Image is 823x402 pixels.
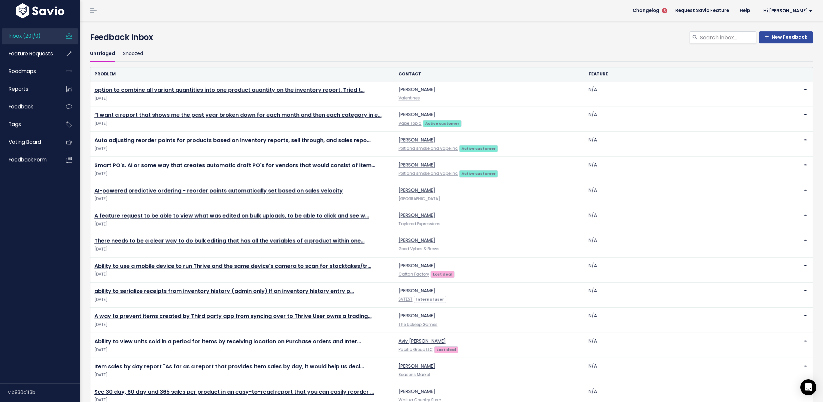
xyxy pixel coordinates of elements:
[414,296,446,302] a: Internal user
[94,312,371,320] a: A way to prevent items created by Third party app from syncing over to Thrive User owns a trading…
[759,31,813,43] a: New Feedback
[585,81,775,106] td: N/A
[398,171,458,176] a: Portland smoke and vape inc
[398,121,422,126] a: Vape Topia
[94,372,390,379] span: [DATE]
[633,8,659,13] span: Changelog
[90,46,115,62] a: Untriaged
[398,95,420,101] a: Valentines
[394,67,585,81] th: Contact
[585,67,775,81] th: Feature
[94,237,364,245] a: There needs to be a clear way to do bulk editing that has all the variables of a product within one…
[94,262,371,270] a: Ability to use a mobile device to run Thrive and the same device's camera to scan for stocktakes/tr…
[433,272,453,277] strong: Lost deal
[462,146,496,151] strong: Active customer
[123,46,143,62] a: Snoozed
[398,347,433,352] a: Pacific Group LLC
[8,384,80,401] div: v.b930c1f3b
[398,287,435,294] a: [PERSON_NAME]
[94,95,390,102] span: [DATE]
[398,136,435,143] a: [PERSON_NAME]
[434,346,458,353] a: Lost deal
[94,363,364,370] a: Item sales by day report "As far as a report that provides item sales by day, it would help us deci…
[585,308,775,333] td: N/A
[9,32,41,39] span: Inbox (201/0)
[662,8,667,13] span: 5
[2,46,55,61] a: Feature Requests
[585,157,775,182] td: N/A
[437,347,456,352] strong: Lost deal
[462,171,496,176] strong: Active customer
[423,120,462,126] a: Active customer
[398,363,435,369] a: [PERSON_NAME]
[9,103,33,110] span: Feedback
[755,6,818,16] a: Hi [PERSON_NAME]
[94,195,390,203] span: [DATE]
[398,322,438,327] a: The Upkeep Games
[2,134,55,150] a: Voting Board
[398,86,435,93] a: [PERSON_NAME]
[90,46,813,62] ul: Filter feature requests
[431,271,455,277] a: Lost deal
[734,6,755,16] a: Help
[585,333,775,358] td: N/A
[670,6,734,16] a: Request Savio Feature
[94,187,343,194] a: AI-powered predictive ordering - reorder points automatically set based on sales velocity
[9,121,21,128] span: Tags
[14,3,66,18] img: logo-white.9d6f32f41409.svg
[585,358,775,383] td: N/A
[585,207,775,232] td: N/A
[398,221,441,227] a: Taylored Expressions
[9,138,41,145] span: Voting Board
[94,221,390,228] span: [DATE]
[398,388,435,395] a: [PERSON_NAME]
[94,321,390,328] span: [DATE]
[398,297,413,302] a: SVTEST
[94,212,369,220] a: A feature request to be able to view what was edited on bulk uploads, to be able to click and see w…
[94,338,361,345] a: Ability to view units sold in a period for items by receiving location on Purchase orders and Inter…
[94,287,354,295] a: ability to serialize receipts from inventory history (admin only) If an inventory history entry p…
[398,196,440,202] a: [GEOGRAPHIC_DATA]
[425,121,460,126] strong: Active customer
[398,212,435,219] a: [PERSON_NAME]
[9,50,53,57] span: Feature Requests
[585,106,775,131] td: N/A
[585,283,775,308] td: N/A
[398,111,435,118] a: [PERSON_NAME]
[94,145,390,152] span: [DATE]
[2,28,55,44] a: Inbox (201/0)
[2,64,55,79] a: Roadmaps
[398,187,435,193] a: [PERSON_NAME]
[763,8,812,13] span: Hi [PERSON_NAME]
[2,99,55,114] a: Feedback
[94,136,370,144] a: Auto adjusting reorder points for products based on inventory reports, sell through, and sales repo…
[2,152,55,167] a: Feedback form
[398,146,458,151] a: Portland smoke and vape inc
[94,388,374,396] a: See 30 day, 60 day and 365 sales per product in an easy-to-read report that you can easily reorder …
[585,232,775,257] td: N/A
[398,272,429,277] a: Caftan Factory
[2,81,55,97] a: Reports
[398,246,440,252] a: Good Vybes & Brews
[398,237,435,244] a: [PERSON_NAME]
[9,68,36,75] span: Roadmaps
[416,297,444,302] strong: Internal user
[94,86,364,94] a: option to combine all variant quantities into one product quantity on the inventory report. Tried t…
[2,117,55,132] a: Tags
[398,338,446,344] a: Aviv [PERSON_NAME]
[398,372,430,377] a: Seasons Market
[585,131,775,156] td: N/A
[398,262,435,269] a: [PERSON_NAME]
[9,85,28,92] span: Reports
[459,145,498,151] a: Active customer
[398,312,435,319] a: [PERSON_NAME]
[800,379,816,395] div: Open Intercom Messenger
[94,296,390,303] span: [DATE]
[94,246,390,253] span: [DATE]
[398,161,435,168] a: [PERSON_NAME]
[94,111,381,119] a: “I want a report that shows me the past year broken down for each month and then each category in e…
[90,31,813,43] h4: Feedback Inbox
[9,156,47,163] span: Feedback form
[585,182,775,207] td: N/A
[94,271,390,278] span: [DATE]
